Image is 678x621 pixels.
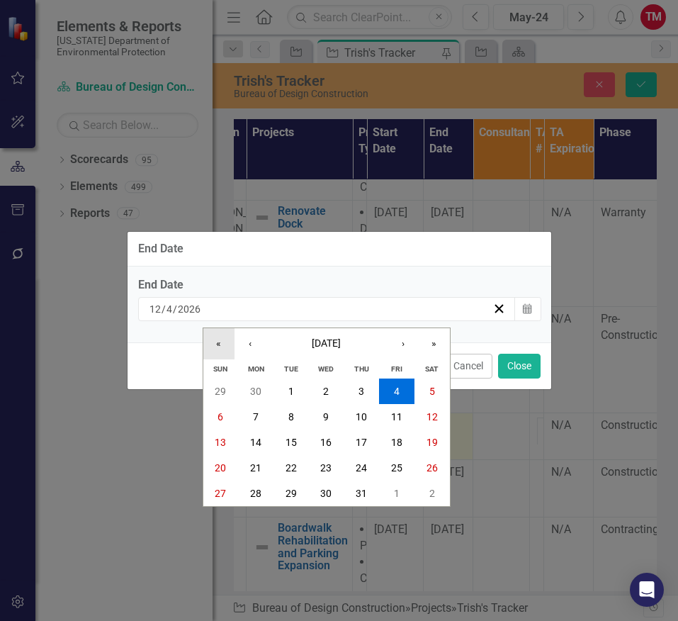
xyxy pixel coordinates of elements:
[203,430,239,455] button: December 13, 2026
[149,302,162,316] input: mm
[284,364,298,374] abbr: Tuesday
[250,462,261,474] abbr: December 21, 2026
[215,386,226,397] abbr: November 29, 2026
[379,404,414,430] button: December 11, 2026
[320,437,332,448] abbr: December 16, 2026
[356,437,367,448] abbr: December 17, 2026
[344,379,379,404] button: December 3, 2026
[344,404,379,430] button: December 10, 2026
[235,328,266,359] button: ‹
[273,379,309,404] button: December 1, 2026
[213,364,227,374] abbr: Sunday
[253,411,259,423] abbr: December 7, 2026
[414,481,450,506] button: January 2, 2027
[391,437,402,448] abbr: December 18, 2026
[414,379,450,404] button: December 5, 2026
[429,386,435,397] abbr: December 5, 2026
[320,488,332,499] abbr: December 30, 2026
[391,411,402,423] abbr: December 11, 2026
[286,437,297,448] abbr: December 15, 2026
[426,462,438,474] abbr: December 26, 2026
[162,303,166,315] span: /
[356,411,367,423] abbr: December 10, 2026
[309,404,344,430] button: December 9, 2026
[323,386,329,397] abbr: December 2, 2026
[318,364,334,374] abbr: Wednesday
[273,404,309,430] button: December 8, 2026
[309,481,344,506] button: December 30, 2026
[312,337,341,349] span: [DATE]
[630,573,664,607] div: Open Intercom Messenger
[379,379,414,404] button: December 4, 2026
[203,455,239,481] button: December 20, 2026
[286,488,297,499] abbr: December 29, 2026
[217,411,223,423] abbr: December 6, 2026
[288,386,294,397] abbr: December 1, 2026
[138,242,183,255] div: End Date
[426,411,438,423] abbr: December 12, 2026
[309,379,344,404] button: December 2, 2026
[391,364,402,374] abbr: Friday
[344,430,379,455] button: December 17, 2026
[379,455,414,481] button: December 25, 2026
[356,462,367,474] abbr: December 24, 2026
[138,277,541,293] div: End Date
[323,411,329,423] abbr: December 9, 2026
[238,481,273,506] button: December 28, 2026
[379,481,414,506] button: January 1, 2027
[250,488,261,499] abbr: December 28, 2026
[425,364,439,374] abbr: Saturday
[203,404,239,430] button: December 6, 2026
[414,430,450,455] button: December 19, 2026
[358,386,364,397] abbr: December 3, 2026
[388,328,419,359] button: ›
[238,379,273,404] button: November 30, 2026
[238,455,273,481] button: December 21, 2026
[391,462,402,474] abbr: December 25, 2026
[266,328,388,359] button: [DATE]
[173,303,177,315] span: /
[238,430,273,455] button: December 14, 2026
[250,386,261,397] abbr: November 30, 2026
[215,488,226,499] abbr: December 27, 2026
[320,462,332,474] abbr: December 23, 2026
[177,302,201,316] input: yyyy
[248,364,264,374] abbr: Monday
[356,488,367,499] abbr: December 31, 2026
[354,364,369,374] abbr: Thursday
[419,328,450,359] button: »
[273,430,309,455] button: December 15, 2026
[288,411,294,423] abbr: December 8, 2026
[444,354,492,379] button: Cancel
[215,437,226,448] abbr: December 13, 2026
[414,404,450,430] button: December 12, 2026
[203,379,239,404] button: November 29, 2026
[273,455,309,481] button: December 22, 2026
[166,302,173,316] input: dd
[286,462,297,474] abbr: December 22, 2026
[215,462,226,474] abbr: December 20, 2026
[309,430,344,455] button: December 16, 2026
[394,386,400,397] abbr: December 4, 2026
[309,455,344,481] button: December 23, 2026
[414,455,450,481] button: December 26, 2026
[203,481,239,506] button: December 27, 2026
[238,404,273,430] button: December 7, 2026
[394,488,400,499] abbr: January 1, 2027
[498,354,541,379] button: Close
[344,481,379,506] button: December 31, 2026
[344,455,379,481] button: December 24, 2026
[273,481,309,506] button: December 29, 2026
[203,328,235,359] button: «
[250,437,261,448] abbr: December 14, 2026
[426,437,438,448] abbr: December 19, 2026
[429,488,435,499] abbr: January 2, 2027
[379,430,414,455] button: December 18, 2026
